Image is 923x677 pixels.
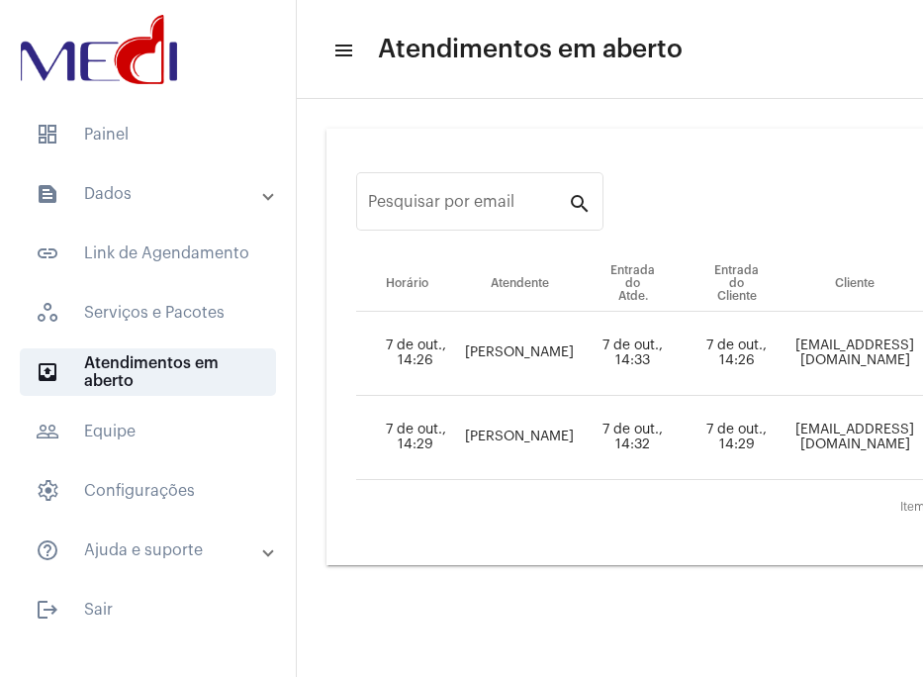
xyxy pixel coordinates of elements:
th: Entrada do Atde. [581,256,685,312]
th: Atendente [458,256,581,312]
mat-expansion-panel-header: sidenav iconDados [12,170,296,218]
span: Link de Agendamento [20,230,276,277]
mat-icon: search [568,191,592,215]
td: [EMAIL_ADDRESS][DOMAIN_NAME] [788,312,921,396]
td: 7 de out., 14:26 [685,312,788,396]
th: Cliente [788,256,921,312]
input: Pesquisar por email [368,197,568,215]
span: Atendimentos em aberto [20,348,276,396]
span: Atendimentos em aberto [378,34,683,65]
span: sidenav icon [36,301,59,325]
td: [PERSON_NAME] [458,396,581,480]
th: Horário [356,256,458,312]
td: [PERSON_NAME] [458,312,581,396]
mat-icon: sidenav icon [36,360,59,384]
mat-panel-title: Dados [36,182,264,206]
td: 7 de out., 14:29 [685,396,788,480]
mat-icon: sidenav icon [36,182,59,206]
span: Equipe [20,408,276,455]
td: [EMAIL_ADDRESS][DOMAIN_NAME] [788,396,921,480]
span: Serviços e Pacotes [20,289,276,337]
mat-icon: sidenav icon [36,538,59,562]
span: sidenav icon [36,479,59,503]
td: 7 de out., 14:26 [356,312,458,396]
span: Painel [20,111,276,158]
mat-icon: sidenav icon [332,39,352,62]
mat-icon: sidenav icon [36,242,59,265]
td: 7 de out., 14:29 [356,396,458,480]
mat-expansion-panel-header: sidenav iconAjuda e suporte [12,527,296,574]
span: sidenav icon [36,123,59,146]
span: Configurações [20,467,276,515]
td: 7 de out., 14:33 [581,312,685,396]
mat-icon: sidenav icon [36,598,59,622]
th: Entrada do Cliente [685,256,788,312]
span: Sair [20,586,276,633]
img: d3a1b5fa-500b-b90f-5a1c-719c20e9830b.png [16,10,182,89]
mat-panel-title: Ajuda e suporte [36,538,264,562]
mat-icon: sidenav icon [36,420,59,443]
td: 7 de out., 14:32 [581,396,685,480]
